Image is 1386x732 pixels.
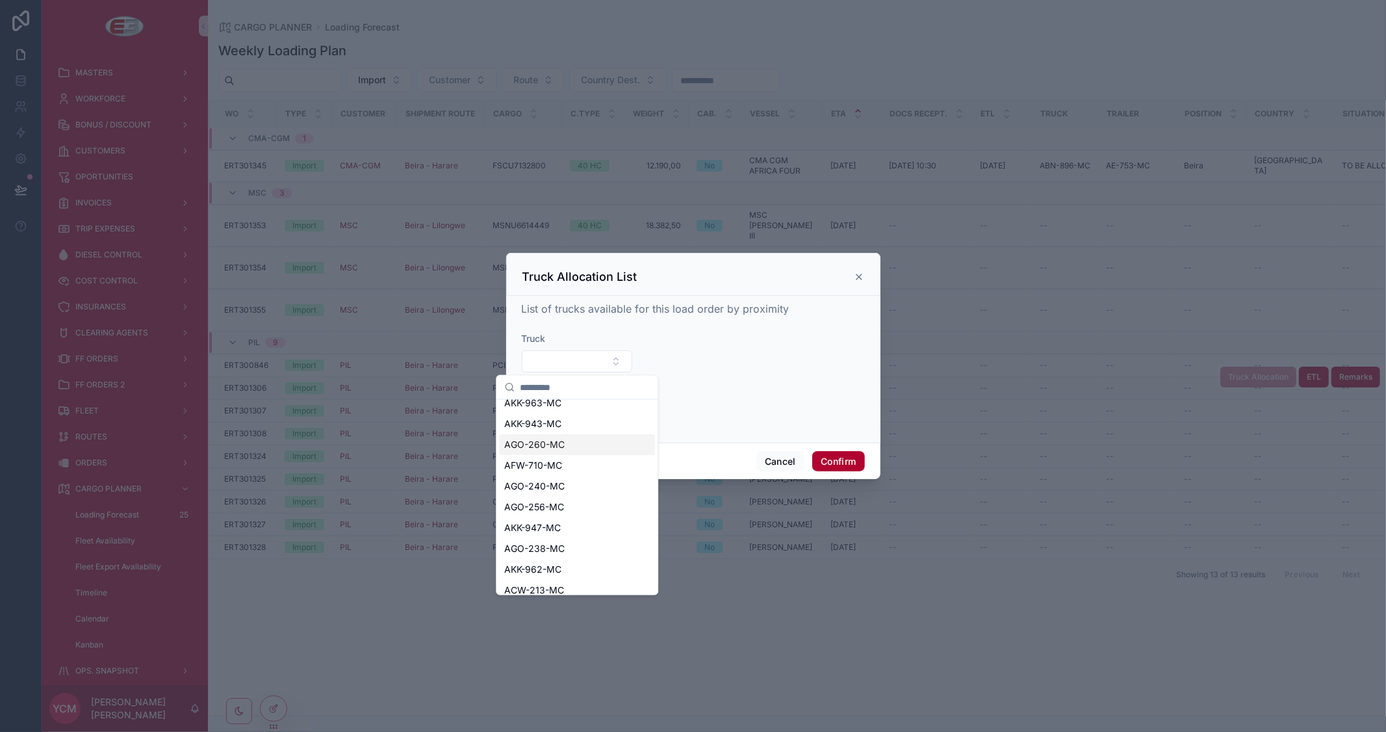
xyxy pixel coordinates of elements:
[504,501,564,514] span: AGO-256-MC
[522,350,633,373] button: Select Button
[522,333,546,344] span: Truck
[504,584,564,597] span: ACW-213-MC
[504,438,565,451] span: AGO-260-MC
[504,480,565,493] span: AGO-240-MC
[756,451,804,472] button: Cancel
[504,542,565,555] span: AGO-238-MC
[522,269,637,285] h3: Truck Allocation List
[522,302,789,315] span: List of trucks available for this load order by proximity
[504,563,561,576] span: AKK-962-MC
[504,397,561,410] span: AKK-963-MC
[812,451,864,472] button: Confirm
[504,459,562,472] span: AFW-710-MC
[504,521,561,534] span: AKK-947-MC
[504,417,561,430] span: AKK-943-MC
[496,400,658,595] div: Suggestions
